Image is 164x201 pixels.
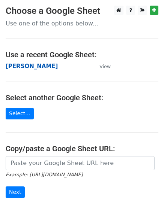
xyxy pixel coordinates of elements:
[6,19,158,27] p: Use one of the options below...
[92,63,111,70] a: View
[6,172,83,177] small: Example: [URL][DOMAIN_NAME]
[6,6,158,16] h3: Choose a Google Sheet
[99,64,111,69] small: View
[6,93,158,102] h4: Select another Google Sheet:
[6,144,158,153] h4: Copy/paste a Google Sheet URL:
[6,50,158,59] h4: Use a recent Google Sheet:
[6,186,25,198] input: Next
[6,108,34,119] a: Select...
[6,156,155,170] input: Paste your Google Sheet URL here
[6,63,58,70] a: [PERSON_NAME]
